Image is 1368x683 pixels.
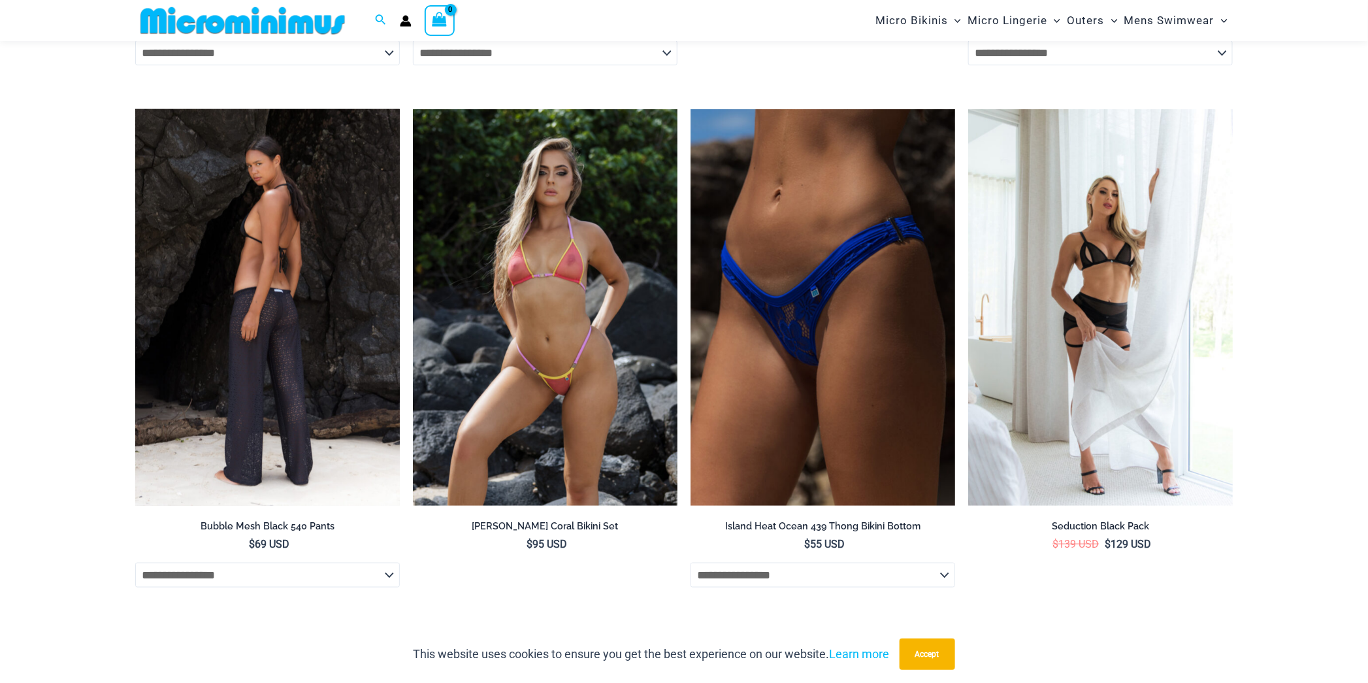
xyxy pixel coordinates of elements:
img: Seduction Black 1034 Bra 6034 Bottom 5019 skirt 11 [968,109,1233,507]
span: Micro Lingerie [968,4,1047,37]
a: Learn more [830,647,890,661]
h2: Seduction Black Pack [968,520,1233,533]
bdi: 55 USD [804,538,845,550]
span: Menu Toggle [1214,4,1228,37]
a: View Shopping Cart, empty [425,5,455,35]
img: Island Heat Ocean 439 Bottom 01 [691,109,955,507]
button: Accept [900,639,955,670]
span: $ [249,538,255,550]
a: Island Heat Ocean 439 Bottom 01Island Heat Ocean 439 Bottom 02Island Heat Ocean 439 Bottom 02 [691,109,955,507]
a: Account icon link [400,15,412,27]
img: Bubble Mesh Black 540 Pants 03 [135,109,400,507]
span: Menu Toggle [948,4,961,37]
bdi: 69 USD [249,538,289,550]
h2: Bubble Mesh Black 540 Pants [135,520,400,533]
span: $ [804,538,810,550]
span: Menu Toggle [1047,4,1060,37]
a: Island Heat Ocean 439 Thong Bikini Bottom [691,520,955,537]
bdi: 139 USD [1053,538,1099,550]
img: MM SHOP LOGO FLAT [135,6,350,35]
img: Maya Sunkist Coral 309 Top 469 Bottom 02 [413,109,677,507]
h2: [PERSON_NAME] Coral Bikini Set [413,520,677,533]
a: [PERSON_NAME] Coral Bikini Set [413,520,677,537]
span: $ [527,538,532,550]
span: $ [1053,538,1059,550]
a: OutersMenu ToggleMenu Toggle [1064,4,1121,37]
span: $ [1105,538,1111,550]
span: Micro Bikinis [875,4,948,37]
a: Seduction Black 1034 Bra 6034 Bottom 5019 skirt 11Seduction Black 1034 Bra 6034 Bottom 5019 skirt... [968,109,1233,507]
a: Seduction Black Pack [968,520,1233,537]
span: Mens Swimwear [1124,4,1214,37]
a: Bubble Mesh Black 540 Pants 01Bubble Mesh Black 540 Pants 03Bubble Mesh Black 540 Pants 03 [135,109,400,507]
a: Mens SwimwearMenu ToggleMenu Toggle [1121,4,1231,37]
a: Maya Sunkist Coral 309 Top 469 Bottom 02Maya Sunkist Coral 309 Top 469 Bottom 04Maya Sunkist Cora... [413,109,677,507]
h2: Island Heat Ocean 439 Thong Bikini Bottom [691,520,955,533]
p: This website uses cookies to ensure you get the best experience on our website. [414,644,890,664]
a: Bubble Mesh Black 540 Pants [135,520,400,537]
a: Search icon link [375,12,387,29]
bdi: 129 USD [1105,538,1152,550]
span: Outers [1067,4,1105,37]
bdi: 95 USD [527,538,567,550]
a: Micro LingerieMenu ToggleMenu Toggle [964,4,1064,37]
a: Micro BikinisMenu ToggleMenu Toggle [872,4,964,37]
nav: Site Navigation [870,2,1233,39]
span: Menu Toggle [1105,4,1118,37]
